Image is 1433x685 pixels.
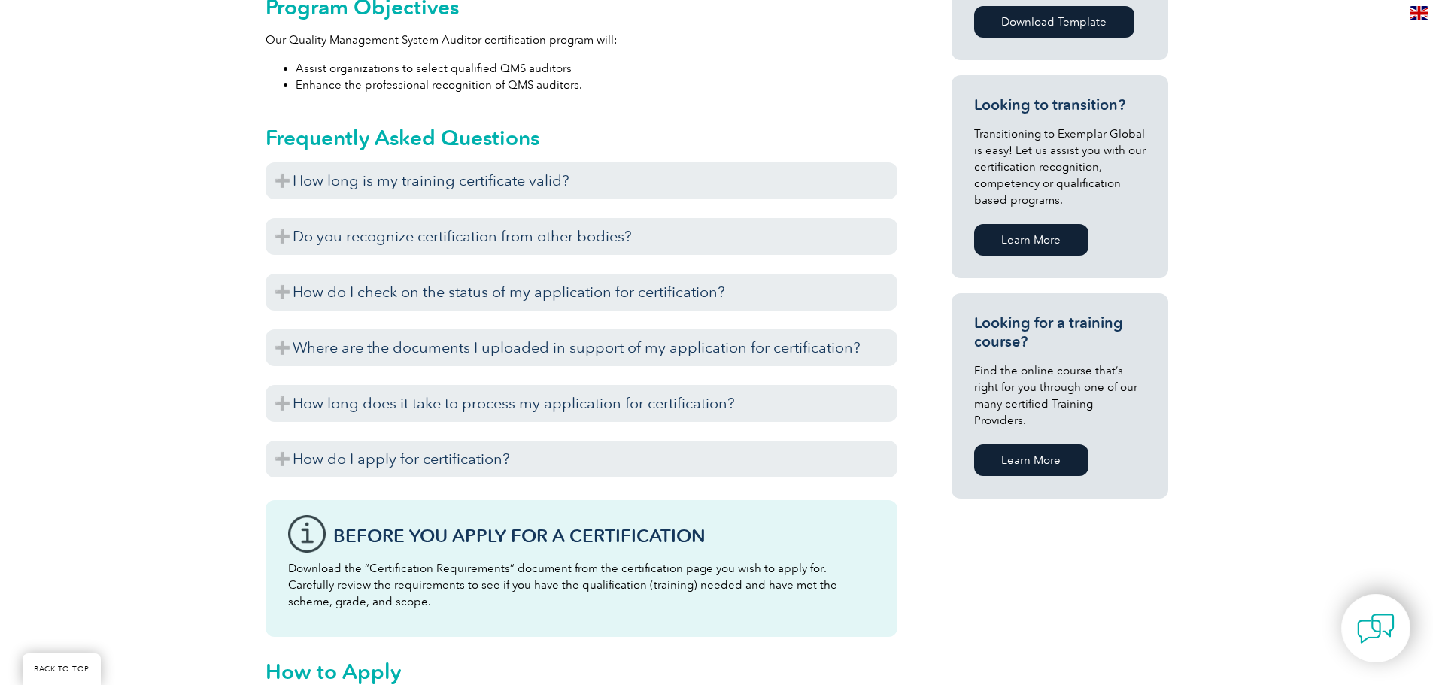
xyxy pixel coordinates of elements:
h2: How to Apply [266,659,897,683]
p: Download the “Certification Requirements” document from the certification page you wish to apply ... [288,560,875,610]
li: Assist organizations to select qualified QMS auditors [296,60,897,77]
h2: Frequently Asked Questions [266,126,897,150]
h3: How do I check on the status of my application for certification? [266,274,897,311]
p: Find the online course that’s right for you through one of our many certified Training Providers. [974,362,1146,429]
p: Transitioning to Exemplar Global is easy! Let us assist you with our certification recognition, c... [974,126,1146,208]
h3: How do I apply for certification? [266,441,897,477]
h3: How long is my training certificate valid? [266,162,897,199]
h3: Where are the documents I uploaded in support of my application for certification? [266,329,897,366]
a: BACK TO TOP [23,653,101,685]
img: contact-chat.png [1357,610,1395,647]
a: Learn More [974,224,1088,256]
h3: Do you recognize certification from other bodies? [266,218,897,255]
a: Learn More [974,444,1088,476]
p: Our Quality Management System Auditor certification program will: [266,32,897,48]
h3: Looking for a training course? [974,314,1146,351]
img: en [1410,6,1428,20]
a: Download Template [974,6,1134,38]
h3: Looking to transition? [974,95,1146,114]
h3: How long does it take to process my application for certification? [266,385,897,422]
li: Enhance the professional recognition of QMS auditors. [296,77,897,93]
h3: Before You Apply For a Certification [333,526,875,545]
